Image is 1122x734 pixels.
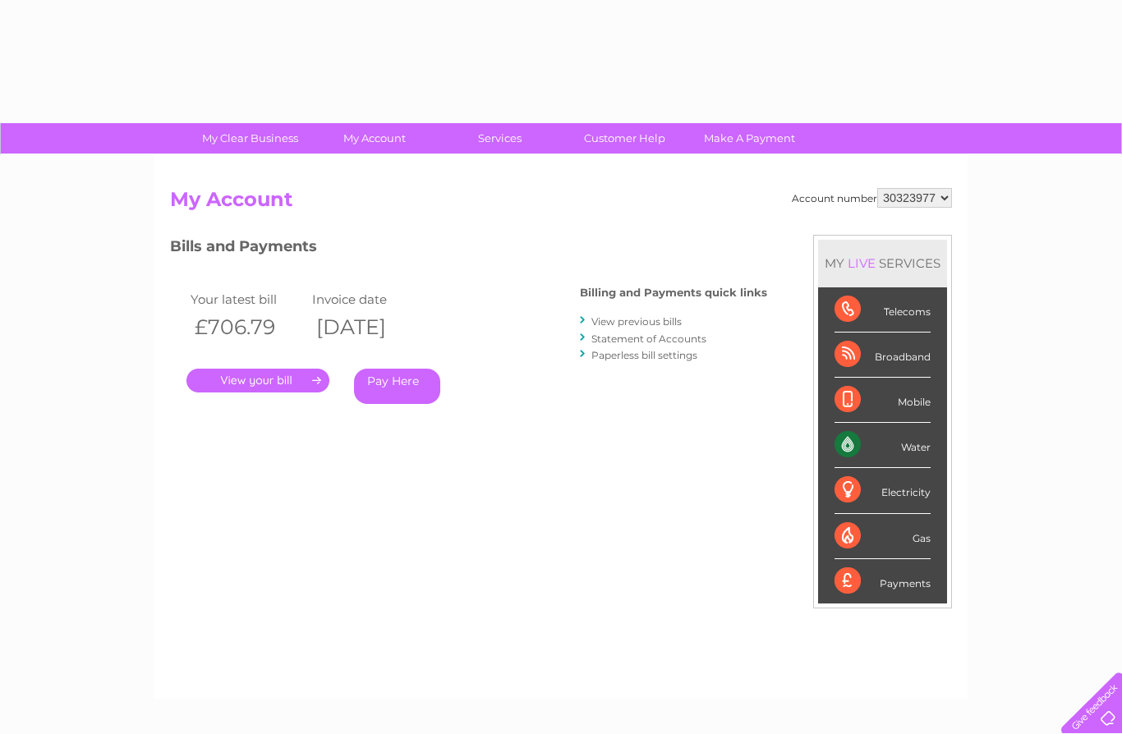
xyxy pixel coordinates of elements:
h3: Bills and Payments [170,235,767,264]
td: Your latest bill [186,288,308,310]
h4: Billing and Payments quick links [580,287,767,299]
a: View previous bills [591,315,682,328]
a: Services [432,123,568,154]
div: Payments [835,559,931,603]
a: . [186,369,329,392]
div: Broadband [835,333,931,378]
div: Account number [792,188,952,208]
a: Make A Payment [682,123,817,154]
td: Invoice date [308,288,430,310]
div: Mobile [835,378,931,423]
h2: My Account [170,188,952,219]
a: My Account [307,123,443,154]
div: Electricity [835,468,931,513]
a: My Clear Business [182,123,318,154]
a: Pay Here [354,369,440,404]
th: £706.79 [186,310,308,344]
div: Water [835,423,931,468]
a: Statement of Accounts [591,333,706,345]
div: MY SERVICES [818,240,947,287]
a: Customer Help [557,123,692,154]
div: LIVE [844,255,879,271]
div: Gas [835,514,931,559]
div: Telecoms [835,287,931,333]
th: [DATE] [308,310,430,344]
a: Paperless bill settings [591,349,697,361]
